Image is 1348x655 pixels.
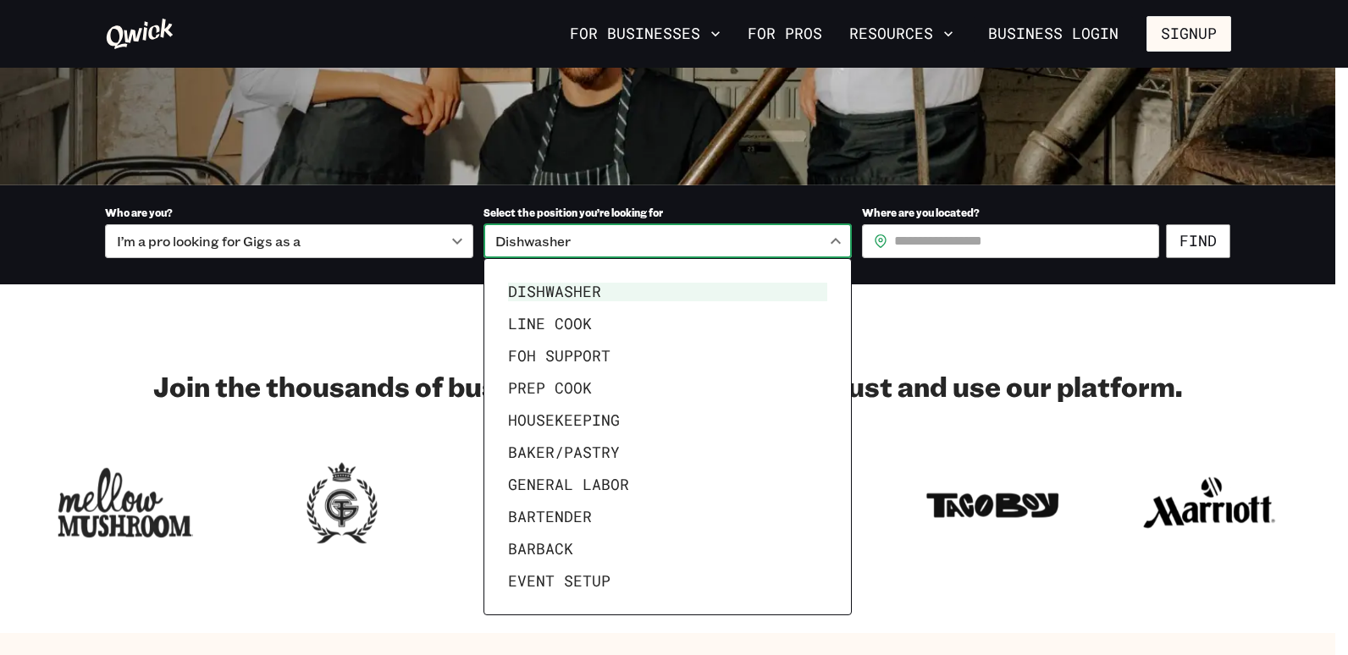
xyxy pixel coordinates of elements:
li: FOH Support [501,340,834,372]
li: Event Setup [501,565,834,597]
li: Housekeeping [501,405,834,437]
li: General Labor [501,469,834,501]
li: Bartender [501,501,834,533]
li: Barback [501,533,834,565]
li: Baker/Pastry [501,437,834,469]
li: Dishwasher [501,276,834,308]
li: Prep Cook [501,372,834,405]
li: Line Cook [501,308,834,340]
